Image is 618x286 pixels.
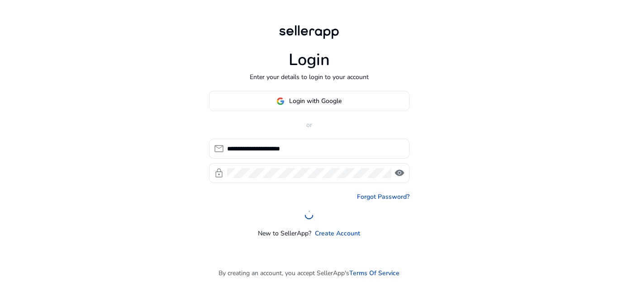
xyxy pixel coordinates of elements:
p: Enter your details to login to your account [250,72,369,82]
img: google-logo.svg [276,97,285,105]
p: or [209,120,409,130]
a: Terms Of Service [349,268,399,278]
button: Login with Google [209,91,409,111]
span: Login with Google [289,96,342,106]
span: lock [214,168,224,178]
span: visibility [394,168,405,178]
a: Forgot Password? [357,192,409,202]
h1: Login [289,50,330,70]
a: Create Account [315,229,360,238]
span: mail [214,143,224,154]
p: New to SellerApp? [258,229,311,238]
